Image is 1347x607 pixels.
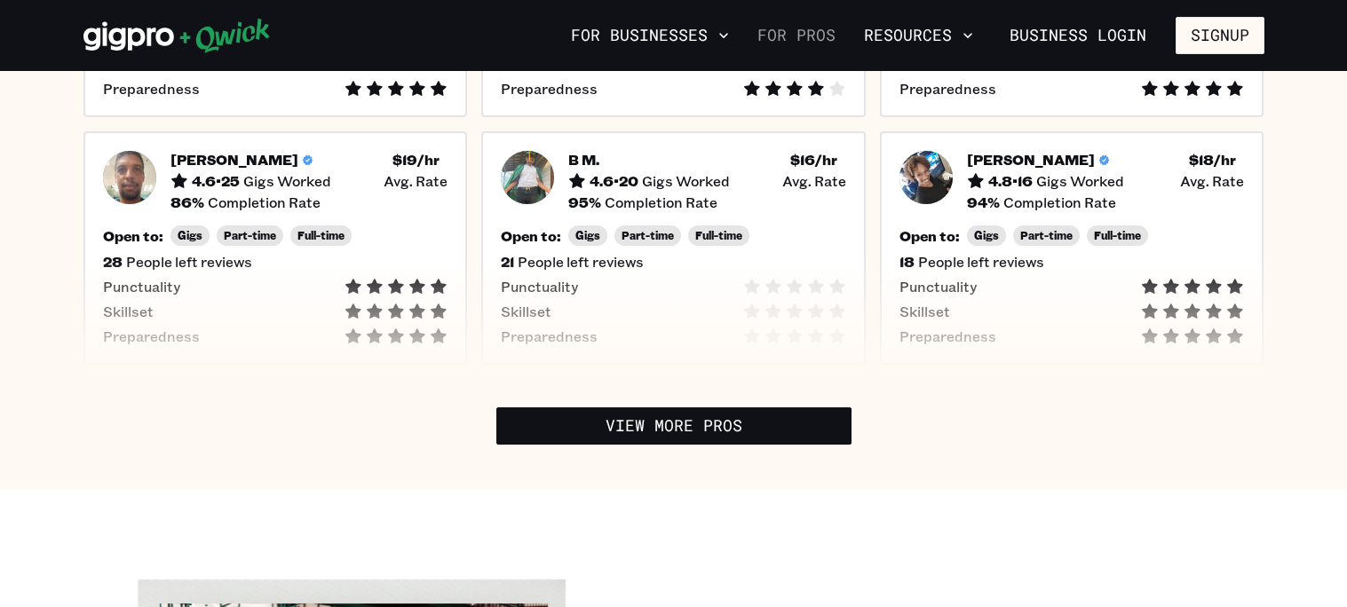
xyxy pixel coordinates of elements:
[899,80,996,98] span: Preparedness
[501,253,514,271] h5: 21
[297,229,345,242] span: Full-time
[568,151,599,169] h5: B M.
[994,17,1161,54] a: Business Login
[642,172,730,190] span: Gigs Worked
[1094,229,1141,242] span: Full-time
[782,172,846,190] span: Avg. Rate
[501,80,598,98] span: Preparedness
[103,303,154,320] span: Skillset
[501,278,578,296] span: Punctuality
[899,227,960,245] h5: Open to:
[83,131,468,365] button: Pro headshot[PERSON_NAME]4.6•25Gigs Worked$19/hr Avg. Rate86%Completion RateOpen to:GigsPart-time...
[899,278,977,296] span: Punctuality
[178,229,202,242] span: Gigs
[899,253,915,271] h5: 18
[899,327,996,345] span: Preparedness
[103,253,123,271] h5: 28
[103,151,156,204] img: Pro headshot
[243,172,331,190] span: Gigs Worked
[1189,151,1236,169] h5: $ 18 /hr
[568,193,601,211] h5: 95 %
[501,227,561,245] h5: Open to:
[192,172,240,190] h5: 4.6 • 25
[1176,17,1264,54] button: Signup
[170,193,204,211] h5: 86 %
[899,151,953,204] img: Pro headshot
[208,193,321,211] span: Completion Rate
[857,20,980,51] button: Resources
[1036,172,1124,190] span: Gigs Worked
[1003,193,1116,211] span: Completion Rate
[1180,172,1244,190] span: Avg. Rate
[575,229,600,242] span: Gigs
[622,229,674,242] span: Part-time
[790,151,837,169] h5: $ 16 /hr
[518,253,644,271] span: People left reviews
[501,327,598,345] span: Preparedness
[750,20,843,51] a: For Pros
[103,80,200,98] span: Preparedness
[564,20,736,51] button: For Businesses
[988,172,1033,190] h5: 4.8 • 16
[126,253,252,271] span: People left reviews
[501,151,554,204] img: Pro headshot
[103,278,180,296] span: Punctuality
[880,131,1264,365] button: Pro headshot[PERSON_NAME]4.8•16Gigs Worked$18/hr Avg. Rate94%Completion RateOpen to:GigsPart-time...
[967,151,1095,169] h5: [PERSON_NAME]
[224,229,276,242] span: Part-time
[103,327,200,345] span: Preparedness
[501,303,551,320] span: Skillset
[392,151,440,169] h5: $ 19 /hr
[1020,229,1073,242] span: Part-time
[384,172,448,190] span: Avg. Rate
[695,229,742,242] span: Full-time
[899,303,950,320] span: Skillset
[974,229,999,242] span: Gigs
[481,131,866,365] button: Pro headshotB M.4.6•20Gigs Worked$16/hr Avg. Rate95%Completion RateOpen to:GigsPart-timeFull-time...
[590,172,638,190] h5: 4.6 • 20
[918,253,1044,271] span: People left reviews
[170,151,298,169] h5: [PERSON_NAME]
[967,193,1000,211] h5: 94 %
[103,227,163,245] h5: Open to:
[605,193,717,211] span: Completion Rate
[496,407,852,445] a: View More Pros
